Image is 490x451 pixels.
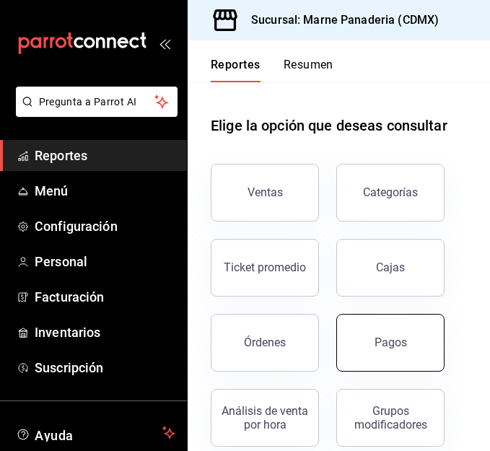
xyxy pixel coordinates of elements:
[336,164,445,222] button: Categorías
[211,58,261,82] button: Reportes
[336,389,445,447] button: Grupos modificadores
[35,323,175,342] span: Inventarios
[211,164,319,222] button: Ventas
[336,314,445,372] button: Pagos
[220,404,310,432] div: Análisis de venta por hora
[240,12,439,29] h3: Sucursal: Marne Panaderia (CDMX)
[35,287,175,307] span: Facturación
[35,424,157,442] span: Ayuda
[35,216,175,236] span: Configuración
[363,185,418,199] div: Categorías
[211,58,333,82] div: navigation tabs
[336,239,445,297] a: Cajas
[211,115,447,136] h1: Elige la opción que deseas consultar
[284,58,333,82] button: Resumen
[375,336,407,349] div: Pagos
[35,146,175,165] span: Reportes
[35,181,175,201] span: Menú
[16,87,178,117] button: Pregunta a Parrot AI
[39,95,155,110] span: Pregunta a Parrot AI
[211,314,319,372] button: Órdenes
[244,336,286,349] div: Órdenes
[224,260,306,274] div: Ticket promedio
[159,38,170,49] button: open_drawer_menu
[248,185,283,199] div: Ventas
[211,389,319,447] button: Análisis de venta por hora
[35,358,175,377] span: Suscripción
[10,105,178,120] a: Pregunta a Parrot AI
[35,252,175,271] span: Personal
[346,404,435,432] div: Grupos modificadores
[211,239,319,297] button: Ticket promedio
[376,259,406,276] div: Cajas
